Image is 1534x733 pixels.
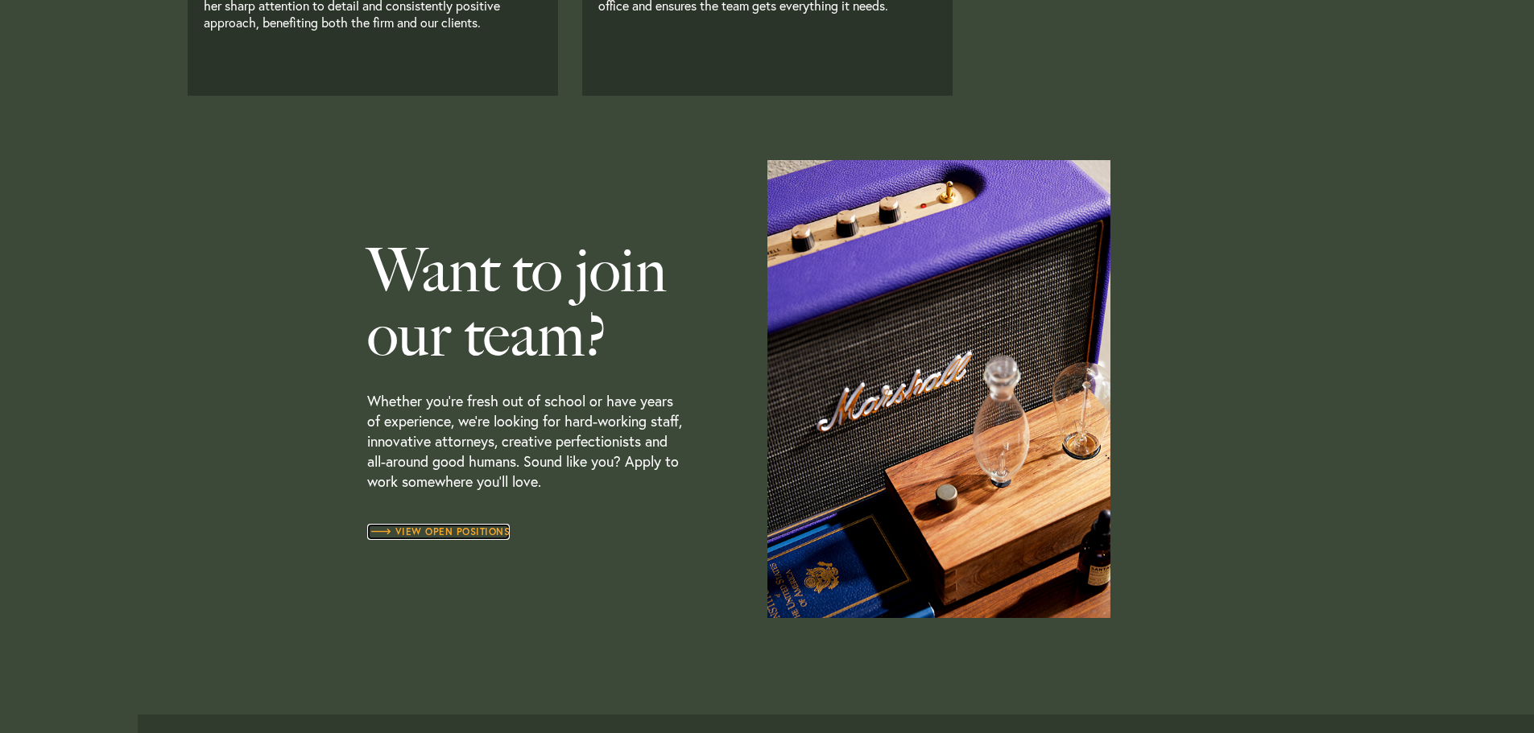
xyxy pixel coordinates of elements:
a: View Open Positions [367,524,511,540]
p: Whether you’re fresh out of school or have years of experience, we’re looking for hard-working st... [367,367,687,524]
a: Read Full Bio [204,60,207,76]
a: Read Full Bio [598,60,602,76]
h3: Want to join our team? [367,238,687,367]
img: interstitial-team.jpg [767,160,1111,618]
span: View Open Positions [367,527,511,537]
